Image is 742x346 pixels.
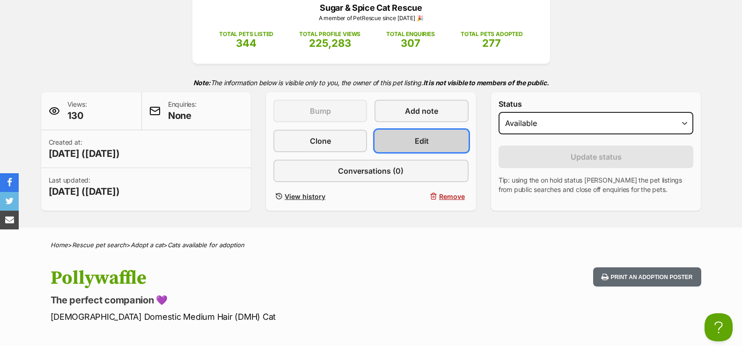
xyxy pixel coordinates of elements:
[236,37,257,49] span: 344
[51,241,68,249] a: Home
[206,1,536,14] p: Sugar & Spice Cat Rescue
[593,267,701,287] button: Print an adoption poster
[375,100,468,122] a: Add note
[51,267,447,289] h1: Pollywaffle
[41,73,701,92] p: The information below is visible only to you, the owner of this pet listing.
[482,37,501,49] span: 277
[273,130,367,152] a: Clone
[67,100,87,122] p: Views:
[310,135,331,147] span: Clone
[338,165,404,177] span: Conversations (0)
[49,138,120,160] p: Created at:
[273,100,367,122] button: Bump
[133,0,140,7] img: adc.png
[51,294,447,307] p: The perfect companion 💜
[310,105,331,117] span: Bump
[49,176,120,198] p: Last updated:
[72,241,126,249] a: Rescue pet search
[401,37,420,49] span: 307
[375,190,468,203] button: Remove
[499,100,694,108] label: Status
[168,100,197,122] p: Enquiries:
[206,14,536,22] p: A member of PetRescue since [DATE] 🎉
[168,109,197,122] span: None
[386,30,434,38] p: TOTAL ENQUIRIES
[415,135,429,147] span: Edit
[168,241,244,249] a: Cats available for adoption
[193,79,211,87] strong: Note:
[49,147,120,160] span: [DATE] ([DATE])
[405,105,438,117] span: Add note
[309,37,351,49] span: 225,283
[131,241,163,249] a: Adopt a cat
[219,30,273,38] p: TOTAL PETS LISTED
[705,313,733,341] iframe: Help Scout Beacon - Open
[285,191,325,201] span: View history
[299,30,360,38] p: TOTAL PROFILE VIEWS
[375,130,468,152] a: Edit
[499,176,694,194] p: Tip: using the on hold status [PERSON_NAME] the pet listings from public searches and close off e...
[273,160,469,182] a: Conversations (0)
[499,146,694,168] button: Update status
[439,191,465,201] span: Remove
[273,190,367,203] a: View history
[49,185,120,198] span: [DATE] ([DATE])
[27,242,715,249] div: > > >
[67,109,87,122] span: 130
[423,79,549,87] strong: It is not visible to members of the public.
[51,310,447,323] p: [DEMOGRAPHIC_DATA] Domestic Medium Hair (DMH) Cat
[571,151,622,162] span: Update status
[461,30,523,38] p: TOTAL PETS ADOPTED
